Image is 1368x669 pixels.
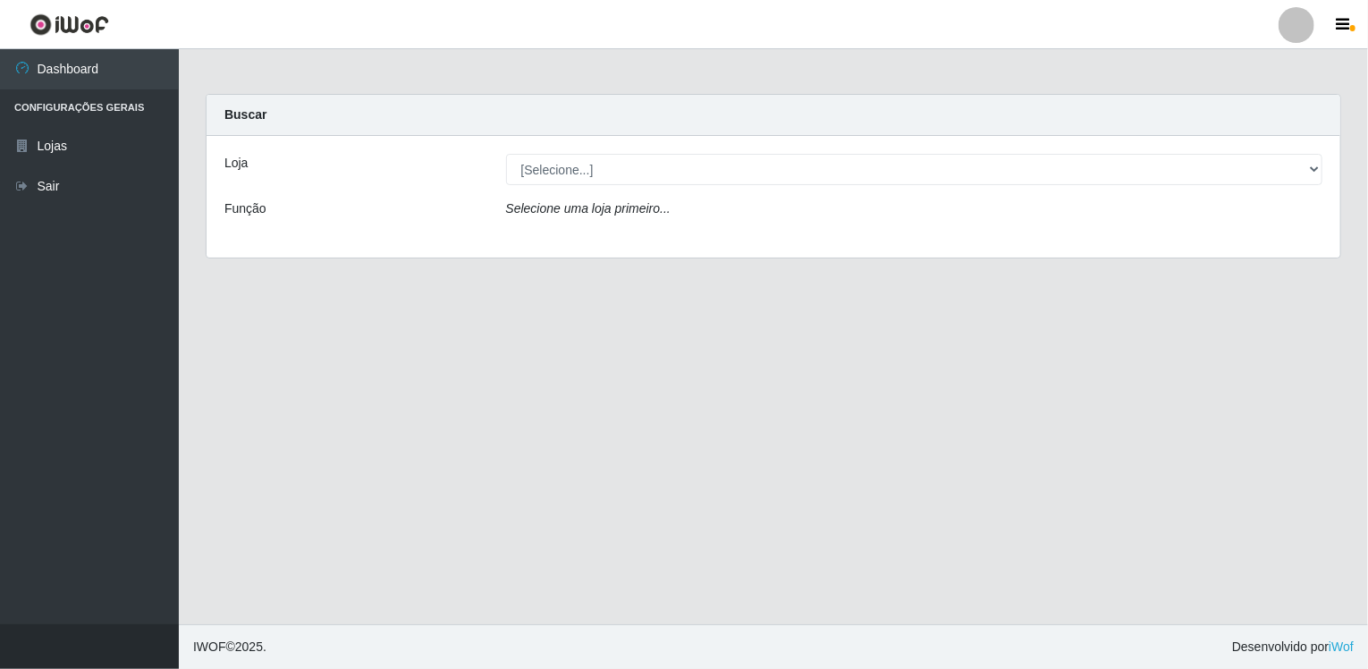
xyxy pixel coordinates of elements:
i: Selecione uma loja primeiro... [506,201,671,216]
img: CoreUI Logo [30,13,109,36]
label: Loja [224,154,248,173]
span: IWOF [193,639,226,654]
strong: Buscar [224,107,266,122]
a: iWof [1329,639,1354,654]
span: Desenvolvido por [1232,638,1354,656]
span: © 2025 . [193,638,266,656]
label: Função [224,199,266,218]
